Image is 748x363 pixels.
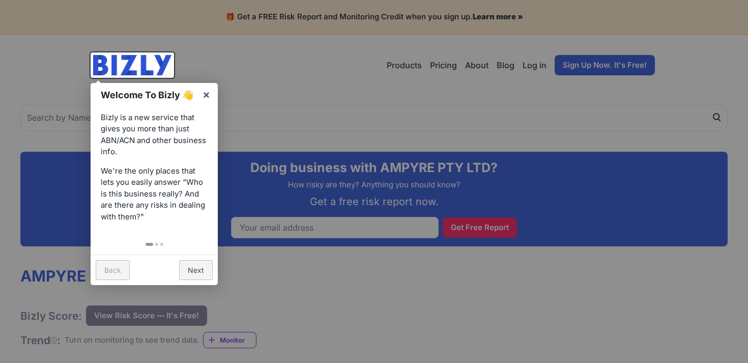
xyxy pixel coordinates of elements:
[101,88,197,102] h1: Welcome To Bizly 👋
[96,260,130,280] a: Back
[101,165,208,223] p: We're the only places that lets you easily answer “Who is this business really? And are there any...
[179,260,213,280] a: Next
[195,83,218,106] a: ×
[101,112,208,158] p: Bizly is a new service that gives you more than just ABN/ACN and other business info.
